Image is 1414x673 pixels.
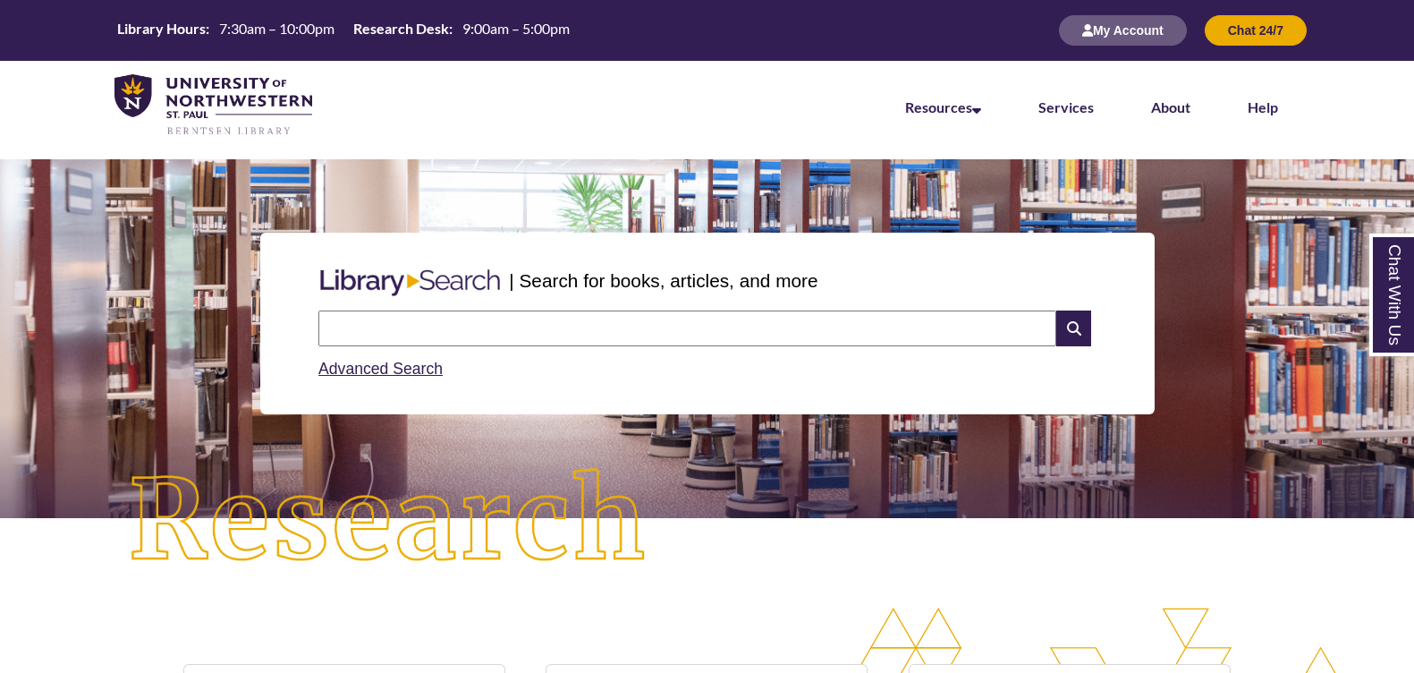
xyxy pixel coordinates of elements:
[1059,15,1187,46] button: My Account
[1151,98,1190,115] a: About
[114,74,312,137] img: UNWSP Library Logo
[318,360,443,378] a: Advanced Search
[1248,98,1278,115] a: Help
[110,19,212,38] th: Library Hours:
[1059,22,1187,38] a: My Account
[346,19,455,38] th: Research Desk:
[905,98,981,115] a: Resources
[110,19,577,41] table: Hours Today
[219,20,334,37] span: 7:30am – 10:00pm
[1056,311,1090,346] i: Search
[1038,98,1094,115] a: Services
[71,411,707,632] img: Research
[1205,22,1307,38] a: Chat 24/7
[1205,15,1307,46] button: Chat 24/7
[311,262,509,303] img: Libary Search
[509,267,817,294] p: | Search for books, articles, and more
[1342,295,1410,319] a: Back to Top
[462,20,570,37] span: 9:00am – 5:00pm
[110,19,577,43] a: Hours Today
